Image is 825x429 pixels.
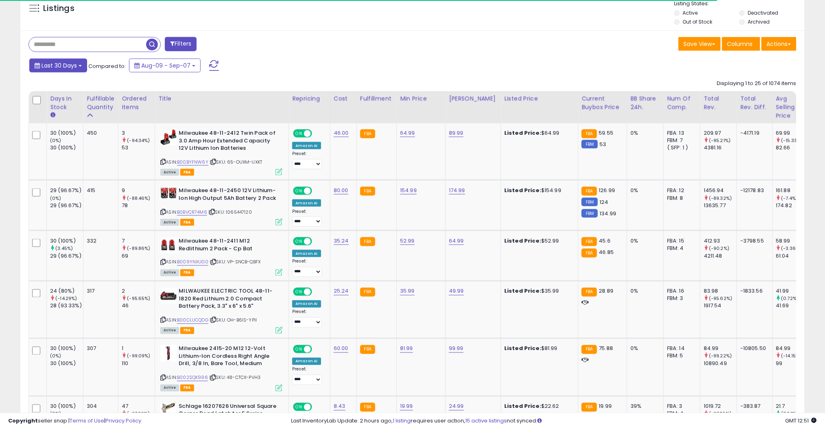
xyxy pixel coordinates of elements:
[105,417,141,425] a: Privacy Policy
[599,403,612,410] span: 19.99
[87,129,112,137] div: 450
[160,237,177,254] img: 41TqfFKxbWL._SL40_.jpg
[160,237,282,275] div: ASIN:
[740,237,766,245] div: -3798.55
[141,61,190,70] span: Aug-09 - Sep-07
[165,37,197,51] button: Filters
[727,40,753,48] span: Columns
[449,129,464,137] a: 89.99
[667,144,694,151] div: ( SFP: 1 )
[667,129,694,137] div: FBA: 13
[599,186,615,194] span: 126.99
[87,403,112,410] div: 304
[311,346,324,353] span: OFF
[740,403,766,410] div: -383.87
[334,129,349,137] a: 46.00
[292,151,324,169] div: Preset:
[87,187,112,194] div: 415
[127,195,150,201] small: (-88.46%)
[50,144,83,151] div: 30 (100%)
[180,169,194,176] span: FBA
[50,345,83,352] div: 30 (100%)
[294,346,304,353] span: ON
[704,129,737,137] div: 209.97
[504,345,541,352] b: Listed Price:
[776,302,809,310] div: 41.69
[781,245,802,252] small: (-3.36%)
[582,288,597,297] small: FBA
[158,94,285,103] div: Title
[400,94,442,103] div: Min Price
[504,288,572,295] div: $35.99
[50,195,61,201] small: (0%)
[667,288,694,295] div: FBA: 16
[740,345,766,352] div: -10805.50
[704,252,737,260] div: 4211.48
[50,94,80,112] div: Days In Stock
[292,259,324,277] div: Preset:
[582,187,597,196] small: FBA
[400,345,413,353] a: 81.99
[127,353,150,359] small: (-99.09%)
[294,130,304,137] span: ON
[180,269,194,276] span: FBA
[504,345,572,352] div: $81.99
[360,345,375,354] small: FBA
[582,345,597,354] small: FBA
[683,18,713,25] label: Out of Stock
[360,403,375,412] small: FBA
[127,137,150,144] small: (-94.34%)
[122,403,155,410] div: 47
[160,187,177,199] img: 41W5ThxpLqL._SL40_.jpg
[582,198,597,206] small: FBM
[400,186,417,195] a: 154.99
[50,237,83,245] div: 30 (100%)
[294,403,304,410] span: ON
[709,353,732,359] small: (-99.22%)
[740,187,766,194] div: -12178.83
[291,417,817,425] div: Last InventoryLab Update: 2 hours ago, requires user action, not synced.
[122,288,155,295] div: 2
[704,360,737,368] div: 10890.49
[292,142,321,149] div: Amazon AI
[360,237,375,246] small: FBA
[582,237,597,246] small: FBA
[292,209,324,227] div: Preset:
[179,288,278,313] b: MILWAUKEE ELECTRIC TOOL 48-11-1820 Red Lithium 2.0 Compact Battery Pack, 3.3" x 6" x 5.6"
[762,37,797,51] button: Actions
[630,288,657,295] div: 0%
[449,186,465,195] a: 174.99
[334,345,348,353] a: 60.00
[160,129,282,175] div: ASIN:
[360,94,393,103] div: Fulfillment
[600,210,617,217] span: 134.99
[160,129,177,145] img: 41k+XAEQOgL._SL40_.jpg
[630,129,657,137] div: 0%
[748,18,770,25] label: Archived
[50,403,83,410] div: 30 (100%)
[667,295,694,302] div: FBM: 3
[210,259,260,265] span: | SKU: VP-SNCB-QBFX
[180,219,194,226] span: FBA
[630,94,660,112] div: BB Share 24h.
[70,417,104,425] a: Terms of Use
[504,129,572,137] div: $64.99
[160,187,282,225] div: ASIN:
[160,385,179,392] span: All listings currently available for purchase on Amazon
[667,195,694,202] div: FBM: 8
[177,259,208,266] a: B009YNXUG0
[29,59,87,72] button: Last 30 Days
[87,94,115,112] div: Fulfillable Quantity
[400,237,415,245] a: 52.99
[334,186,348,195] a: 80.00
[50,202,83,209] div: 29 (96.67%)
[122,345,155,352] div: 1
[292,367,324,385] div: Preset:
[400,129,415,137] a: 64.99
[776,345,809,352] div: 84.99
[43,3,74,14] h5: Listings
[630,187,657,194] div: 0%
[776,237,809,245] div: 58.99
[179,187,278,204] b: Milwaukee 48-11-2450 12V Lithium-Ion High Output 5Ah Battery 2 Pack
[160,345,282,390] div: ASIN:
